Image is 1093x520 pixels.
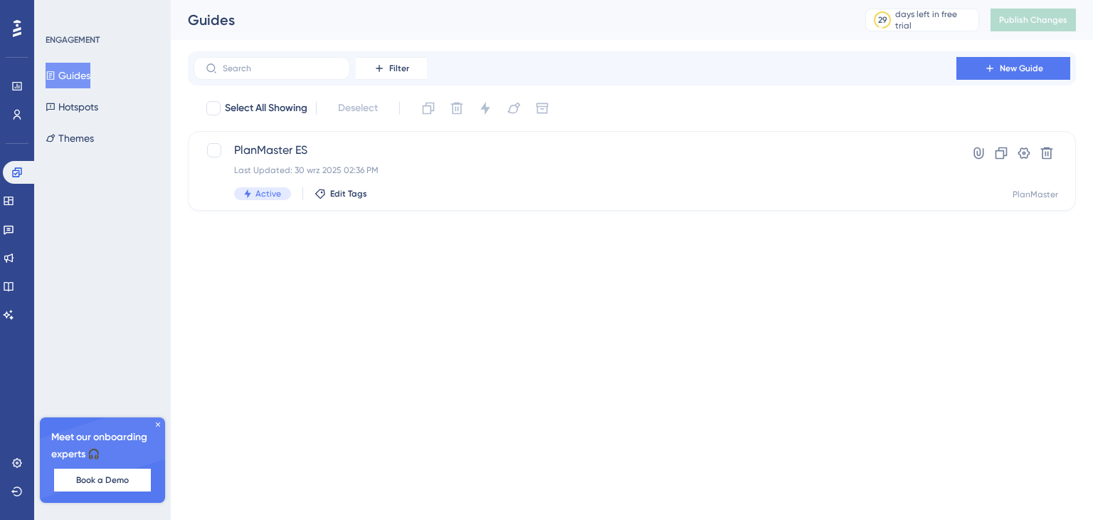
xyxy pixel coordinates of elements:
[223,63,338,73] input: Search
[255,188,281,199] span: Active
[234,142,916,159] span: PlanMaster ES
[188,10,830,30] div: Guides
[338,100,378,117] span: Deselect
[46,34,100,46] div: ENGAGEMENT
[1000,63,1043,74] span: New Guide
[991,9,1076,31] button: Publish Changes
[1013,189,1058,200] div: PlanMaster
[999,14,1067,26] span: Publish Changes
[315,188,367,199] button: Edit Tags
[956,57,1070,80] button: New Guide
[76,474,129,486] span: Book a Demo
[895,9,974,31] div: days left in free trial
[330,188,367,199] span: Edit Tags
[325,95,391,121] button: Deselect
[225,100,307,117] span: Select All Showing
[46,125,94,151] button: Themes
[46,94,98,120] button: Hotspots
[356,57,427,80] button: Filter
[878,14,887,26] div: 29
[51,429,154,463] span: Meet our onboarding experts 🎧
[54,469,151,492] button: Book a Demo
[234,165,916,176] div: Last Updated: 30 wrz 2025 02:36 PM
[389,63,409,74] span: Filter
[46,63,90,88] button: Guides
